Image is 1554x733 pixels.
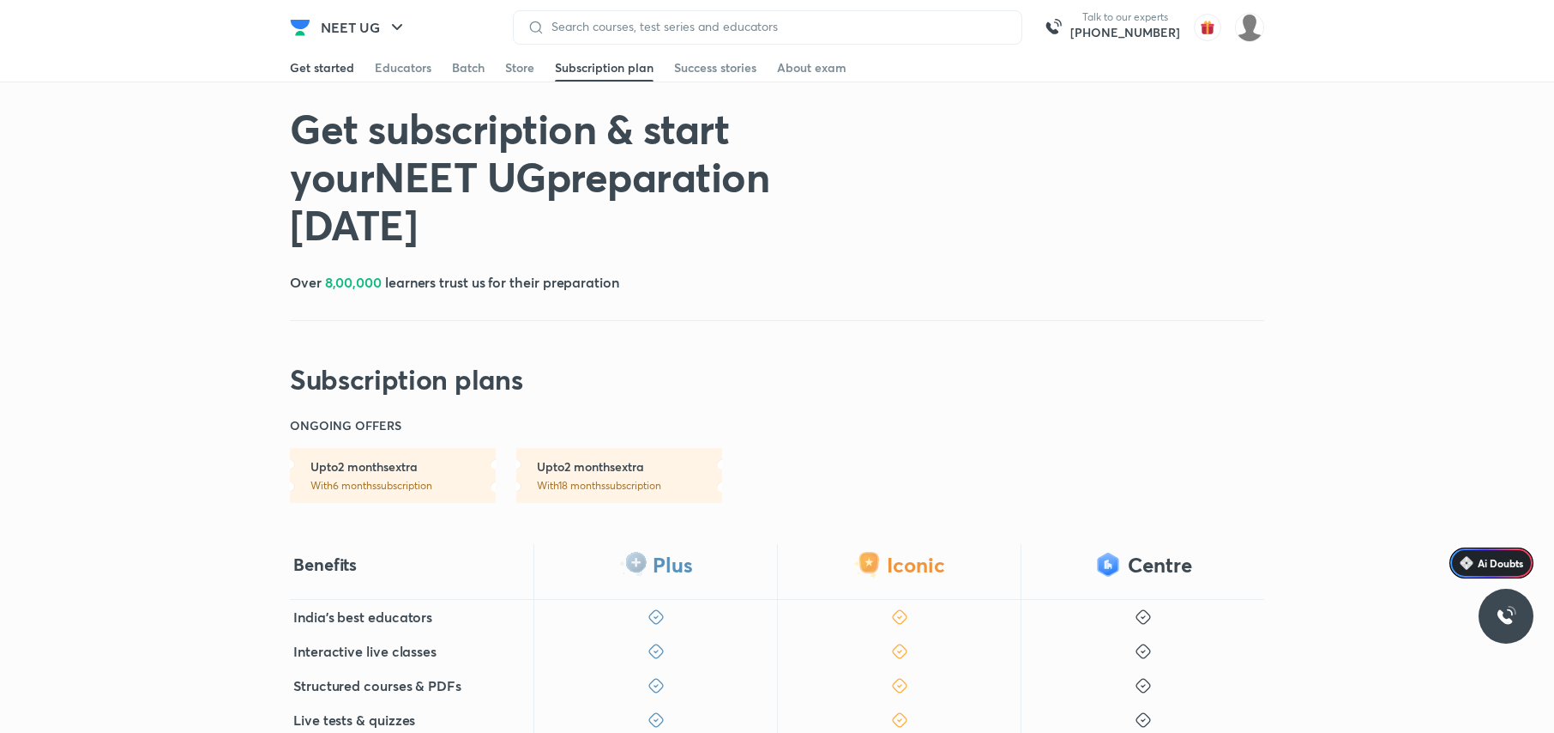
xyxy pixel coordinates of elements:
h5: Live tests & quizzes [293,710,415,730]
h5: India's best educators [293,607,432,627]
div: Educators [375,59,431,76]
h6: Upto 2 months extra [310,458,496,476]
span: Ai Doubts [1478,556,1523,570]
h4: Benefits [293,554,357,576]
div: Subscription plan [555,59,654,76]
input: Search courses, test series and educators [545,20,1008,33]
div: Success stories [674,59,756,76]
h1: Get subscription & start your NEET UG preparation [DATE] [290,104,875,248]
img: shilakha [1235,13,1264,42]
a: Success stories [674,54,756,82]
a: Get started [290,54,354,82]
h5: Structured courses & PDFs [293,675,461,696]
p: Talk to our experts [1070,10,1180,24]
a: Educators [375,54,431,82]
a: Ai Doubts [1449,548,1533,579]
a: Upto2 monthsextraWith18 monthssubscription [516,448,722,503]
img: Icon [1460,556,1473,570]
h2: Subscription plans [290,362,522,397]
p: With 18 months subscription [537,479,722,493]
div: Store [505,59,534,76]
div: Batch [452,59,485,76]
a: Store [505,54,534,82]
img: avatar [1194,14,1221,41]
h5: Interactive live classes [293,641,437,662]
p: With 6 months subscription [310,479,496,493]
div: Get started [290,59,354,76]
button: NEET UG [310,10,418,45]
img: call-us [1036,10,1070,45]
h5: Over learners trust us for their preparation [290,272,619,293]
a: About exam [777,54,846,82]
img: Company Logo [290,17,310,38]
a: Batch [452,54,485,82]
h6: ONGOING OFFERS [290,417,401,434]
a: Subscription plan [555,54,654,82]
h6: Upto 2 months extra [537,458,722,476]
a: [PHONE_NUMBER] [1070,24,1180,41]
a: Upto2 monthsextraWith6 monthssubscription [290,448,496,503]
div: About exam [777,59,846,76]
span: 8,00,000 [325,273,382,291]
img: ttu [1496,606,1516,627]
